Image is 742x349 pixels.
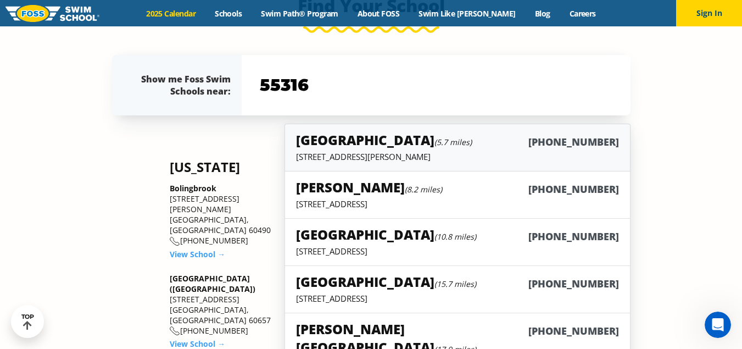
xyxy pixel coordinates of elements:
[705,312,731,338] iframe: Intercom live chat
[137,8,205,19] a: 2025 Calendar
[252,8,348,19] a: Swim Path® Program
[296,246,618,257] p: [STREET_ADDRESS]
[134,73,231,97] div: Show me Foss Swim Schools near:
[409,8,526,19] a: Swim Like [PERSON_NAME]
[528,277,619,291] h6: [PHONE_NUMBER]
[296,273,476,291] h5: [GEOGRAPHIC_DATA]
[5,5,99,22] img: FOSS Swim School Logo
[296,131,472,149] h5: [GEOGRAPHIC_DATA]
[21,313,34,330] div: TOP
[528,230,619,243] h6: [PHONE_NUMBER]
[296,151,618,162] p: [STREET_ADDRESS][PERSON_NAME]
[560,8,605,19] a: Careers
[296,198,618,209] p: [STREET_ADDRESS]
[528,135,619,149] h6: [PHONE_NUMBER]
[525,8,560,19] a: Blog
[284,171,630,219] a: [PERSON_NAME](8.2 miles)[PHONE_NUMBER][STREET_ADDRESS]
[296,178,442,196] h5: [PERSON_NAME]
[257,69,615,101] input: YOUR ZIP CODE
[296,225,476,243] h5: [GEOGRAPHIC_DATA]
[284,124,630,171] a: [GEOGRAPHIC_DATA](5.7 miles)[PHONE_NUMBER][STREET_ADDRESS][PERSON_NAME]
[434,137,472,147] small: (5.7 miles)
[528,182,619,196] h6: [PHONE_NUMBER]
[284,265,630,313] a: [GEOGRAPHIC_DATA](15.7 miles)[PHONE_NUMBER][STREET_ADDRESS]
[205,8,252,19] a: Schools
[405,184,442,195] small: (8.2 miles)
[348,8,409,19] a: About FOSS
[296,293,618,304] p: [STREET_ADDRESS]
[284,218,630,266] a: [GEOGRAPHIC_DATA](10.8 miles)[PHONE_NUMBER][STREET_ADDRESS]
[434,231,476,242] small: (10.8 miles)
[434,279,476,289] small: (15.7 miles)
